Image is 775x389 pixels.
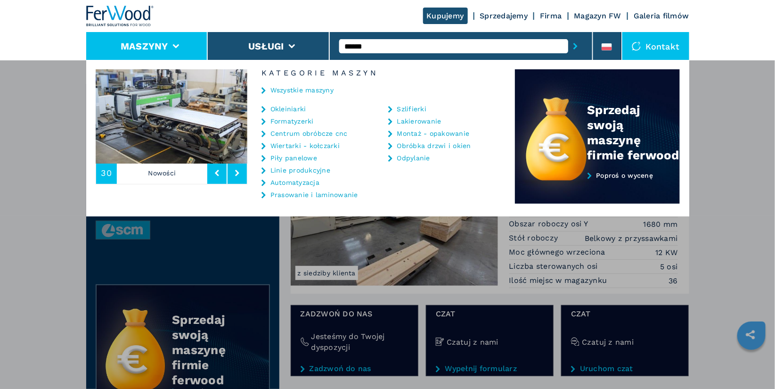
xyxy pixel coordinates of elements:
a: Montaż - opakowanie [397,130,470,137]
a: Sprzedajemy [480,11,528,20]
a: Odpylanie [397,155,430,161]
h6: Kategorie maszyn [247,69,515,77]
div: Kontakt [622,32,689,60]
a: Galeria filmów [634,11,689,20]
a: Wiertarki - kołczarki [270,142,340,149]
button: Usługi [248,41,284,52]
a: Lakierowanie [397,118,441,124]
img: image [96,69,247,164]
a: Formatyzerki [270,118,314,124]
img: Ferwood [86,6,154,26]
a: Poproś o wycenę [515,172,680,204]
a: Firma [540,11,562,20]
button: Maszyny [121,41,168,52]
a: Piły panelowe [270,155,317,161]
p: Nowości [117,162,207,184]
a: Prasowanie i laminowanie [270,191,358,198]
a: Szlifierki [397,106,427,112]
a: Linie produkcyjne [270,167,330,174]
a: Okleiniarki [270,106,306,112]
a: Obróbka drzwi i okien [397,142,471,149]
img: image [247,69,399,164]
div: Sprzedaj swoją maszynę firmie ferwood [587,102,680,163]
a: Centrum obróbcze cnc [270,130,348,137]
a: Wszystkie maszyny [270,87,334,93]
button: submit-button [568,35,583,57]
img: Kontakt [632,41,641,51]
a: Magazyn FW [574,11,622,20]
span: 30 [101,169,112,177]
a: Kupujemy [423,8,468,24]
a: Automatyzacja [270,179,319,186]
